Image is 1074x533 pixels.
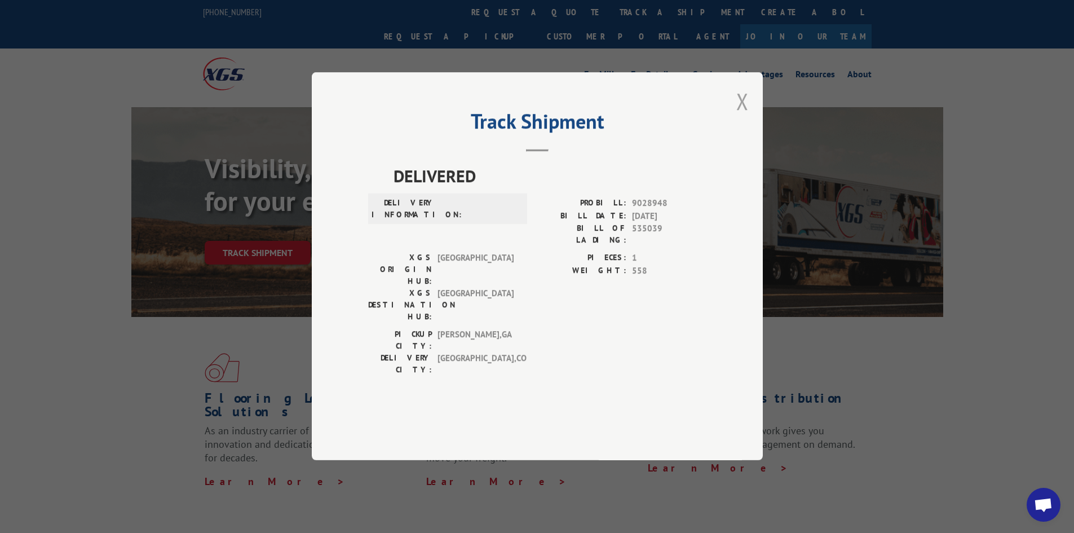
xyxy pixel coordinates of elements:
[394,164,706,189] span: DELIVERED
[437,353,514,376] span: [GEOGRAPHIC_DATA] , CO
[736,86,749,116] button: Close modal
[368,329,432,353] label: PICKUP CITY:
[632,252,706,265] span: 1
[632,223,706,246] span: 535039
[372,197,435,221] label: DELIVERY INFORMATION:
[537,197,626,210] label: PROBILL:
[437,252,514,288] span: [GEOGRAPHIC_DATA]
[537,210,626,223] label: BILL DATE:
[368,353,432,376] label: DELIVERY CITY:
[1027,488,1060,522] div: Open chat
[437,288,514,323] span: [GEOGRAPHIC_DATA]
[368,288,432,323] label: XGS DESTINATION HUB:
[632,210,706,223] span: [DATE]
[368,252,432,288] label: XGS ORIGIN HUB:
[537,265,626,277] label: WEIGHT:
[632,197,706,210] span: 9028948
[537,252,626,265] label: PIECES:
[437,329,514,353] span: [PERSON_NAME] , GA
[632,265,706,277] span: 558
[537,223,626,246] label: BILL OF LADING:
[368,113,706,135] h2: Track Shipment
